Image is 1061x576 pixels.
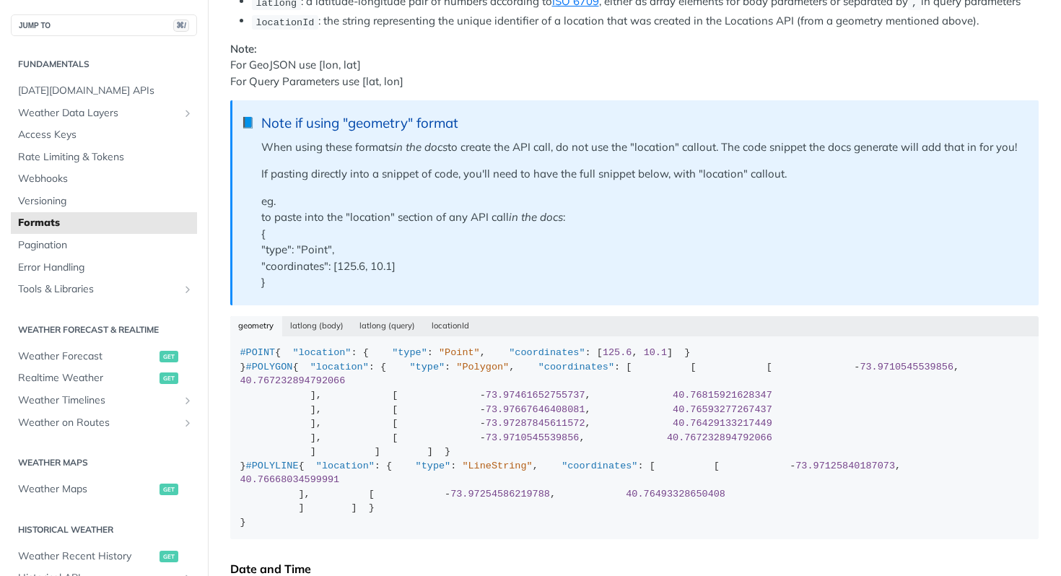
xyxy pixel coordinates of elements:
span: Rate Limiting & Tokens [18,150,193,165]
p: When using these formats to create the API call, do not use the "location" callout. The code snip... [261,139,1024,156]
span: ⌘/ [173,19,189,32]
span: "location" [292,347,351,358]
span: 40.76493328650408 [626,489,725,499]
span: 73.9710545539856 [860,362,953,372]
span: 73.97667646408081 [486,404,585,415]
span: - [480,432,486,443]
a: Weather Data LayersShow subpages for Weather Data Layers [11,102,197,124]
span: 10.1 [644,347,667,358]
span: 40.76593277267437 [673,404,772,415]
a: Realtime Weatherget [11,367,197,389]
span: Error Handling [18,261,193,275]
li: : the string representing the unique identifier of a location that was created in the Locations A... [252,13,1039,30]
em: in the docs [393,140,447,154]
span: #POLYGON [246,362,293,372]
a: Tools & LibrariesShow subpages for Tools & Libraries [11,279,197,300]
span: "coordinates" [509,347,585,358]
span: "LineString" [462,461,532,471]
span: #POLYLINE [246,461,299,471]
span: 📘 [241,115,255,131]
span: - [854,362,860,372]
h2: Fundamentals [11,58,197,71]
span: get [160,484,178,495]
p: eg. to paste into the "location" section of any API call : { "type": "Point", "coordinates": [125... [261,193,1024,291]
span: Weather on Routes [18,416,178,430]
span: 73.97125840187073 [795,461,895,471]
a: Weather on RoutesShow subpages for Weather on Routes [11,412,197,434]
span: get [160,372,178,384]
span: Webhooks [18,172,193,186]
span: - [445,489,450,499]
a: [DATE][DOMAIN_NAME] APIs [11,80,197,102]
button: Show subpages for Tools & Libraries [182,284,193,295]
div: Date and Time [230,562,1039,576]
button: latlong (body) [282,316,352,336]
span: "Polygon" [456,362,509,372]
em: in the docs [509,210,563,224]
span: 40.76668034599991 [240,474,340,485]
button: Show subpages for Weather Data Layers [182,108,193,119]
span: - [480,390,486,401]
button: Show subpages for Weather Timelines [182,395,193,406]
p: If pasting directly into a snippet of code, you'll need to have the full snippet below, with "loc... [261,166,1024,183]
span: Weather Recent History [18,549,156,564]
a: Webhooks [11,168,197,190]
a: Weather Recent Historyget [11,546,197,567]
a: Rate Limiting & Tokens [11,147,197,168]
span: "coordinates" [538,362,614,372]
span: Formats [18,216,193,230]
span: "type" [409,362,445,372]
button: latlong (query) [352,316,424,336]
span: 40.76815921628347 [673,390,772,401]
span: 40.767232894792066 [667,432,772,443]
span: [DATE][DOMAIN_NAME] APIs [18,84,193,98]
span: "type" [392,347,427,358]
button: locationId [424,316,478,336]
span: Weather Maps [18,482,156,497]
span: 40.767232894792066 [240,375,346,386]
div: Note if using "geometry" format [261,115,1024,131]
span: - [480,404,486,415]
span: Weather Timelines [18,393,178,408]
span: "type" [416,461,451,471]
span: 73.9710545539856 [486,432,580,443]
span: Realtime Weather [18,371,156,385]
a: Pagination [11,235,197,256]
a: Versioning [11,191,197,212]
span: 73.97287845611572 [486,418,585,429]
span: 73.97254586219788 [450,489,550,499]
span: Pagination [18,238,193,253]
span: get [160,351,178,362]
span: - [480,418,486,429]
span: - [790,461,795,471]
span: 40.76429133217449 [673,418,772,429]
span: "location" [310,362,369,372]
span: Versioning [18,194,193,209]
h2: Weather Maps [11,456,197,469]
span: "coordinates" [562,461,637,471]
h2: Weather Forecast & realtime [11,323,197,336]
span: 73.97461652755737 [486,390,585,401]
div: { : { : , : [ , ] } } { : { : , : [ [ [ , ], [ , ], [ , ], [ , ], [ , ] ] ] } } { : { : , : [ [ ,... [240,346,1029,529]
span: 125.6 [603,347,632,358]
span: Weather Forecast [18,349,156,364]
span: Access Keys [18,128,193,142]
strong: Note: [230,42,257,56]
span: get [160,551,178,562]
span: Tools & Libraries [18,282,178,297]
button: Show subpages for Weather on Routes [182,417,193,429]
span: locationId [256,17,314,27]
a: Weather Forecastget [11,346,197,367]
button: JUMP TO⌘/ [11,14,197,36]
a: Formats [11,212,197,234]
span: "Point" [439,347,480,358]
a: Weather TimelinesShow subpages for Weather Timelines [11,390,197,411]
a: Access Keys [11,124,197,146]
span: "location" [316,461,375,471]
h2: Historical Weather [11,523,197,536]
span: Weather Data Layers [18,106,178,121]
a: Weather Mapsget [11,479,197,500]
p: For GeoJSON use [lon, lat] For Query Parameters use [lat, lon] [230,41,1039,90]
span: #POINT [240,347,276,358]
a: Error Handling [11,257,197,279]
